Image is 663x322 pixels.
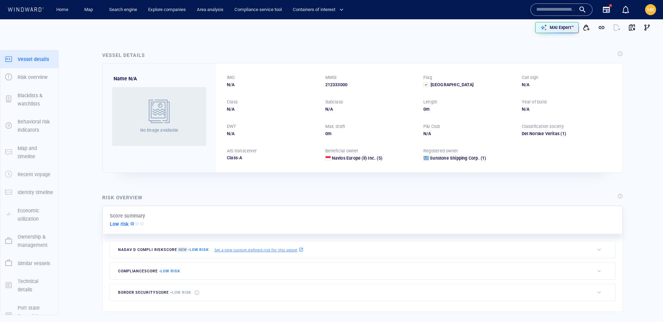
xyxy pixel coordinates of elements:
button: Vessel details [0,50,58,68]
p: Recent voyage [18,170,50,179]
p: Low risk [110,220,129,228]
span: Containers of interest [293,6,344,14]
span: Low risk [172,290,191,295]
button: MAI Expert™ [535,22,579,33]
p: AIS transceiver [227,148,257,154]
p: Registered owner [423,148,458,154]
p: P&I Club [423,123,440,130]
p: Beneficial owner [325,148,358,154]
div: N/A [325,106,415,112]
span: (1) [480,155,486,161]
button: MK [644,3,657,17]
a: Explore companies [145,4,189,16]
p: Vessel details [18,55,49,63]
span: compliance score - [118,269,180,273]
a: Vessel details [0,56,58,62]
a: Search engine [106,4,140,16]
button: Ownership & management [0,228,58,254]
button: Blacklists & watchlists [0,87,58,113]
a: Recent voyage [0,171,58,178]
p: Technical details [18,277,54,294]
span: No image available [140,128,179,133]
p: Classification society [522,123,564,130]
a: Technical details [0,282,58,288]
p: Call sign [522,74,539,81]
span: 0 [423,107,426,112]
p: MAI Expert™ [550,24,574,31]
div: Vessel details [102,51,145,59]
p: Economic utilization [18,207,54,223]
iframe: Chat [634,291,658,317]
button: Get link [594,20,609,35]
a: Economic utilization [0,211,58,218]
p: Risk overview [18,73,48,81]
p: MMSI [325,74,337,81]
a: Set a new custom defined risk for this vessel [214,246,304,253]
div: N/A [227,131,317,137]
span: New [177,247,188,252]
div: Name N/A [114,74,137,83]
p: Ownership & management [18,233,54,250]
button: Identity timeline [0,183,58,201]
span: Navios Europe (ii) Inc. [332,155,376,161]
span: [GEOGRAPHIC_DATA] [431,82,473,88]
button: Add to vessel list [579,20,594,35]
div: N/A [423,131,513,137]
div: Notification center [622,6,630,14]
span: m [328,131,331,136]
p: IMO [227,74,235,81]
span: N/A [227,82,235,88]
a: Sunstone Shipping Corp. (1) [430,155,486,161]
div: N/A [522,106,612,112]
a: Risk overview [0,74,58,80]
button: Map and timeline [0,139,58,166]
button: Economic utilization [0,202,58,228]
button: Map [79,4,101,16]
p: Score summary [110,212,145,220]
a: Behavioral risk indicators [0,122,58,129]
p: Year of build [522,99,547,105]
span: MK [647,7,654,12]
span: (5) [376,155,382,161]
a: Home [54,4,71,16]
a: Identity timeline [0,189,58,195]
button: Home [51,4,73,16]
button: Recent voyage [0,165,58,183]
p: Similar vessels [18,259,50,268]
span: (1) [559,131,612,137]
a: Port state Control & Casualties [0,312,58,319]
a: Map and timeline [0,149,58,155]
span: Sunstone Shipping Corp. [430,155,480,161]
button: Technical details [0,272,58,299]
span: Nadav D Compli risk score - [118,247,209,252]
span: 0 [325,131,328,136]
a: Navios Europe (ii) Inc. (5) [332,155,382,161]
p: Blacklists & watchlists [18,91,54,108]
p: Length [423,99,437,105]
a: Area analysis [194,4,226,16]
div: N/A [522,82,612,88]
p: DWT [227,123,236,130]
div: Det Norske Veritas [522,131,612,137]
button: View on map [624,20,640,35]
button: Containers of interest [290,4,349,16]
button: Risk overview [0,68,58,86]
div: Risk overview [102,193,143,202]
p: Set a new custom defined risk for this vessel [214,247,297,253]
div: N/A [227,106,317,112]
button: Behavioral risk indicators [0,113,58,139]
button: Similar vessels [0,254,58,272]
p: Map and timeline [18,144,54,161]
p: Class [227,99,238,105]
button: Visual Link Analysis [640,20,655,35]
p: Behavioral risk indicators [18,118,54,134]
a: Blacklists & watchlists [0,96,58,102]
p: Max. draft [325,123,345,130]
p: Flag [423,74,432,81]
a: Ownership & management [0,238,58,244]
span: Low risk [161,269,180,273]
